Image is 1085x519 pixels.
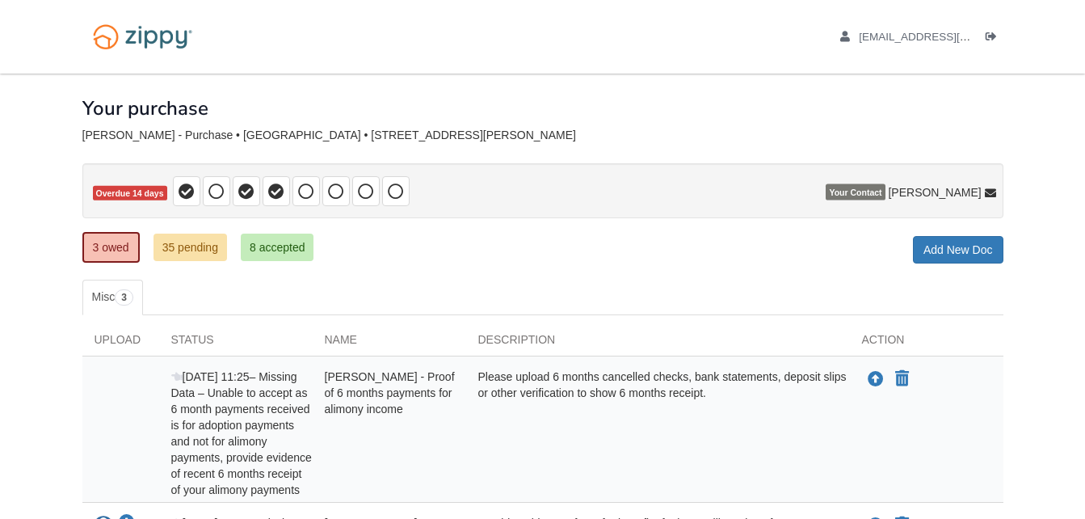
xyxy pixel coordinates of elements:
div: Status [159,331,313,356]
h1: Your purchase [82,98,208,119]
div: Name [313,331,466,356]
button: Declare Barbara Kemmerling - Proof of 6 months payments for alimony income not applicable [894,369,910,389]
span: [PERSON_NAME] - Proof of 6 months payments for alimony income [325,370,455,416]
a: 8 accepted [241,234,314,261]
span: [PERSON_NAME] [888,184,981,200]
span: 3 [115,289,133,306]
div: Description [466,331,850,356]
div: Action [850,331,1003,356]
div: – Missing Data – Unable to accept as 6 month payments received is for adoption payments and not f... [159,369,313,498]
div: Upload [82,331,159,356]
a: Log out [986,31,1003,47]
span: barb_kemmerling@yahoo.com [859,31,1044,43]
img: Logo [82,16,203,57]
span: [DATE] 11:25 [171,370,250,383]
span: Your Contact [826,184,885,200]
a: 3 owed [82,232,140,263]
div: [PERSON_NAME] - Purchase • [GEOGRAPHIC_DATA] • [STREET_ADDRESS][PERSON_NAME] [82,129,1003,142]
a: 35 pending [153,234,227,261]
a: Add New Doc [913,236,1003,264]
a: edit profile [840,31,1045,47]
span: Overdue 14 days [93,186,167,201]
button: Upload Barbara Kemmerling - Proof of 6 months payments for alimony income [866,369,885,390]
div: Please upload 6 months cancelled checks, bank statements, deposit slips or other verification to ... [466,369,850,498]
a: Misc [82,280,143,315]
